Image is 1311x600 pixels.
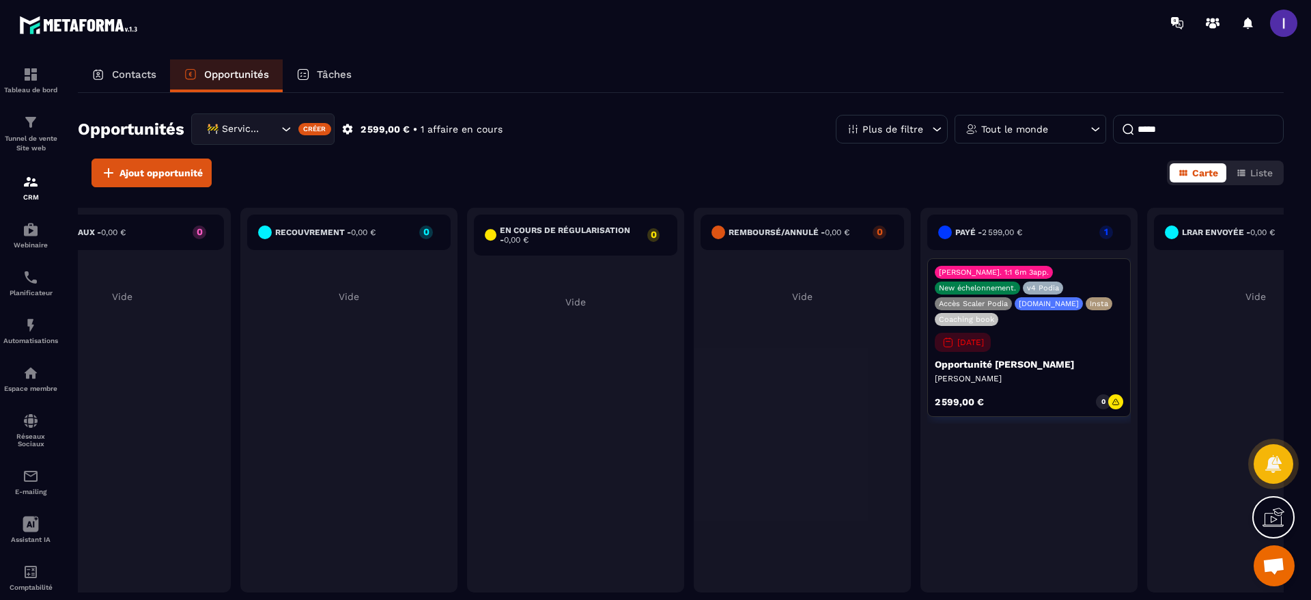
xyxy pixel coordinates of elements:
p: Insta [1090,299,1108,308]
a: formationformationCRM [3,163,58,211]
p: 2 599,00 € [935,397,984,407]
p: Contacts [112,68,156,81]
img: formation [23,114,39,131]
h2: Opportunités [78,115,184,143]
span: 2 599,00 € [982,228,1022,237]
p: Opportunité [PERSON_NAME] [935,359,1123,370]
p: 0 [1101,397,1105,407]
h6: En cours de régularisation - [500,226,640,245]
a: Contacts [78,59,170,92]
a: automationsautomationsWebinaire [3,211,58,259]
input: Search for option [264,122,278,137]
h6: Remboursé/annulé - [729,228,849,237]
div: Ouvrir le chat [1254,545,1295,586]
a: formationformationTableau de bord [3,56,58,104]
button: Carte [1170,163,1226,182]
img: logo [19,12,142,38]
a: Assistant IA [3,506,58,554]
p: [DATE] [957,338,984,347]
span: Carte [1192,167,1218,178]
p: CRM [3,193,58,201]
span: Liste [1250,167,1273,178]
span: 0,00 € [351,228,376,237]
p: Coaching book [939,315,994,324]
h6: LRAR envoyée - [1182,228,1275,237]
p: Tableau de bord [3,86,58,94]
p: Espace membre [3,385,58,392]
img: scheduler [23,269,39,286]
p: 0 [419,227,433,236]
p: Vide [701,291,904,302]
p: New échelonnement. [939,284,1016,292]
p: 0 [873,227,886,236]
span: 🚧 Service Client [203,122,264,137]
a: automationsautomationsEspace membre [3,355,58,403]
span: Ajout opportunité [119,166,203,180]
p: Tout le monde [981,124,1048,134]
p: Opportunités [204,68,269,81]
span: 0,00 € [101,228,126,237]
div: Search for option [191,113,335,145]
p: 2 599,00 € [361,123,410,136]
p: Vide [247,291,451,302]
p: Tâches [317,68,352,81]
img: email [23,468,39,485]
img: formation [23,66,39,83]
a: Opportunités [170,59,283,92]
p: 0 [193,227,206,236]
a: Tâches [283,59,365,92]
span: 0,00 € [1250,228,1275,237]
p: v4 Podia [1027,284,1059,292]
span: 0,00 € [825,228,849,237]
h6: Nouveaux - [48,228,126,237]
p: Comptabilité [3,584,58,591]
p: Vide [20,291,224,302]
p: Plus de filtre [862,124,923,134]
div: Créer [298,123,332,135]
img: formation [23,174,39,190]
p: 1 affaire en cours [421,123,503,136]
img: automations [23,221,39,238]
p: [PERSON_NAME] [935,373,1123,384]
p: [DOMAIN_NAME] [1019,299,1079,308]
img: accountant [23,564,39,580]
img: social-network [23,413,39,429]
p: Automatisations [3,337,58,344]
p: Vide [474,297,677,308]
p: Webinaire [3,241,58,249]
a: automationsautomationsAutomatisations [3,307,58,355]
p: [PERSON_NAME]. 1:1 6m 3app. [939,268,1049,277]
p: • [413,123,417,136]
p: 1 [1099,227,1113,236]
p: E-mailing [3,488,58,495]
h6: Payé - [955,228,1022,237]
a: emailemailE-mailing [3,458,58,506]
p: Réseaux Sociaux [3,433,58,448]
a: formationformationTunnel de vente Site web [3,104,58,163]
img: automations [23,365,39,381]
p: Assistant IA [3,536,58,543]
span: 0,00 € [504,235,528,245]
p: Tunnel de vente Site web [3,134,58,153]
button: Ajout opportunité [91,159,212,187]
h6: Recouvrement - [275,228,376,237]
img: automations [23,317,39,333]
button: Liste [1228,163,1281,182]
a: schedulerschedulerPlanificateur [3,259,58,307]
a: social-networksocial-networkRéseaux Sociaux [3,403,58,458]
p: Planificateur [3,289,58,297]
p: 0 [647,230,660,239]
p: Accès Scaler Podia [939,299,1008,308]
